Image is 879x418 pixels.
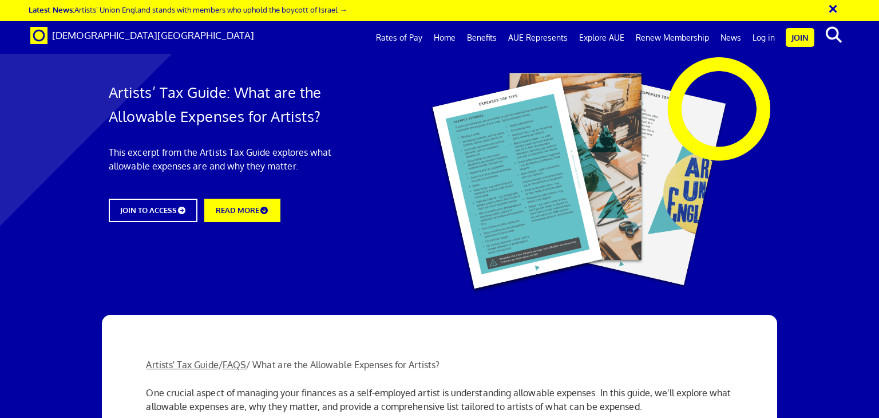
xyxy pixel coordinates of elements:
[146,386,732,413] p: One crucial aspect of managing your finances as a self-employed artist is understanding allowable...
[370,23,428,52] a: Rates of Pay
[223,359,246,370] a: FAQS
[747,23,781,52] a: Log in
[109,80,374,128] h1: Artists’ Tax Guide: What are the Allowable Expenses for Artists?
[146,359,439,370] span: / / What are the Allowable Expenses for Artists?
[109,199,197,222] a: JOIN TO ACCESS
[817,23,852,47] button: search
[786,28,814,47] a: Join
[52,29,254,41] span: [DEMOGRAPHIC_DATA][GEOGRAPHIC_DATA]
[22,21,263,50] a: Brand [DEMOGRAPHIC_DATA][GEOGRAPHIC_DATA]
[29,5,347,14] a: Latest News:Artists’ Union England stands with members who uphold the boycott of Israel →
[204,199,280,222] a: READ MORE
[502,23,573,52] a: AUE Represents
[715,23,747,52] a: News
[630,23,715,52] a: Renew Membership
[146,359,218,370] a: Artists' Tax Guide
[461,23,502,52] a: Benefits
[573,23,630,52] a: Explore AUE
[109,145,374,173] p: This excerpt from the Artists Tax Guide explores what allowable expenses are and why they matter.
[29,5,74,14] strong: Latest News:
[428,23,461,52] a: Home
